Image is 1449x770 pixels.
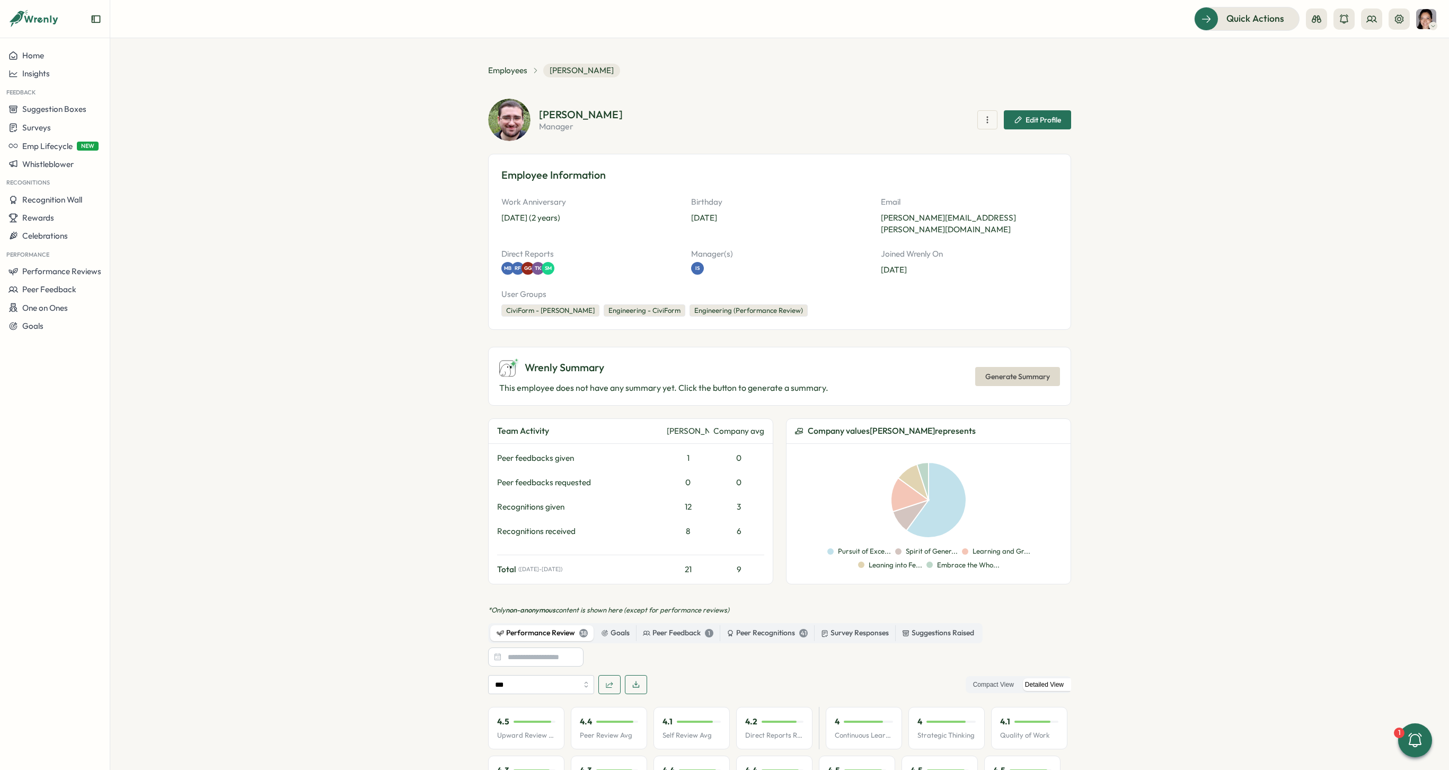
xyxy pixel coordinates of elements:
div: Recognitions given [497,501,662,513]
p: manager [539,122,623,130]
img: Nick Burgan [488,99,531,141]
div: 8 [667,526,709,537]
p: Learning and Gr... [973,547,1030,556]
label: Detailed View [1020,678,1069,692]
span: Peer Feedback [22,284,76,294]
div: Peer Feedback [643,627,713,639]
span: NEW [77,142,99,151]
h3: Employee Information [501,167,1058,183]
span: Rewards [22,213,54,223]
span: Suggestion Boxes [22,104,86,114]
span: Performance Reviews [22,266,101,276]
div: Peer Recognitions [727,627,808,639]
p: Direct Reports Review Avg [745,731,803,740]
div: Team Activity [497,424,662,437]
div: Suggestions Raised [902,627,974,639]
p: Joined Wrenly On [881,248,1058,260]
span: One on Ones [22,303,68,313]
div: 1 [667,452,709,464]
p: [DATE] (2 years) [501,212,678,224]
a: SM [552,262,565,275]
p: 4.4 [580,716,592,728]
div: 21 [667,564,709,575]
div: Performance Review [497,627,588,639]
p: *Only content is shown here (except for performance reviews) [488,606,1071,615]
div: Company avg [713,425,764,437]
p: Peer Review Avg [580,731,638,740]
p: Self Review Avg [662,731,721,740]
div: Peer feedbacks requested [497,477,662,488]
p: 4 [835,716,840,728]
button: 1 [1398,723,1432,757]
span: Recognition Wall [22,195,82,205]
div: 12 [667,501,709,513]
span: Emp Lifecycle [22,141,73,151]
div: Engineering (Performance Review) [690,304,808,317]
span: [PERSON_NAME] [543,64,620,77]
p: [PERSON_NAME][EMAIL_ADDRESS][PERSON_NAME][DOMAIN_NAME] [881,212,1058,235]
span: Surveys [22,122,51,133]
h2: [PERSON_NAME] [539,109,623,120]
div: 1 [705,629,713,637]
p: 4 [917,716,922,728]
span: Goals [22,321,43,331]
p: Spirit of Gener... [906,547,958,556]
span: ( [DATE] - [DATE] ) [518,566,562,573]
span: RF [515,264,521,272]
p: 4.5 [497,716,509,728]
div: 41 [799,629,808,637]
button: Edit Profile [1004,110,1071,129]
p: Embrace the Who... [937,561,1000,570]
span: Insights [22,68,50,78]
p: This employee does not have any summary yet. Click the button to generate a summary. [499,381,828,395]
p: 4.1 [662,716,673,728]
p: Direct Reports [501,248,678,260]
p: Birthday [691,196,868,208]
span: Whistleblower [22,159,74,169]
p: Pursuit of Exce... [838,547,891,556]
span: IS [695,264,700,272]
span: non-anonymous [506,606,555,614]
a: MB [501,262,514,275]
div: 38 [579,629,588,637]
span: Home [22,50,44,60]
a: Employees [488,65,527,76]
span: Edit Profile [1026,116,1061,124]
p: Strategic Thinking [917,731,976,740]
span: Company values [PERSON_NAME] represents [808,424,976,437]
div: 0 [667,477,709,488]
div: 0 [713,452,764,464]
div: 9 [713,564,764,575]
div: 3 [713,501,764,513]
p: Continuous Learning [835,731,893,740]
a: RF [514,262,527,275]
span: SM [545,264,552,272]
div: 0 [713,477,764,488]
a: TK [540,262,552,275]
span: Celebrations [22,231,68,241]
div: Engineering - CiviForm [604,304,685,317]
span: Wrenly Summary [525,360,604,376]
p: Upward Review Avg [497,731,555,740]
span: TK [535,264,542,272]
button: India Bastien [1416,9,1436,29]
button: Expand sidebar [91,14,101,24]
span: MB [504,264,511,272]
div: [PERSON_NAME] [667,425,709,437]
p: Work Anniversary [501,196,678,208]
span: GG [524,264,532,272]
div: Peer feedbacks given [497,452,662,464]
div: Recognitions received [497,526,662,537]
p: 4.1 [1000,716,1010,728]
div: 1 [1394,728,1404,738]
span: Quick Actions [1226,12,1284,25]
div: Goals [601,627,630,639]
p: [DATE] [691,212,868,224]
div: Survey Responses [821,627,889,639]
p: Email [881,196,1058,208]
span: Total [497,564,516,575]
p: Manager(s) [691,248,868,260]
button: Quick Actions [1194,7,1300,30]
p: [DATE] [881,264,1058,276]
